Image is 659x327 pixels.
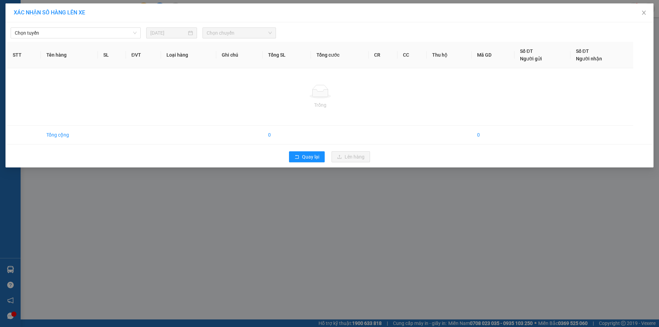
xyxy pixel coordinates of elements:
th: Tên hàng [41,42,98,68]
th: Tổng cước [311,42,369,68]
td: 0 [472,126,515,144]
th: Mã GD [472,42,515,68]
span: Số ĐT [576,48,589,54]
th: Loại hàng [161,42,216,68]
th: STT [7,42,41,68]
th: SL [98,42,126,68]
th: Ghi chú [216,42,263,68]
span: Số ĐT [520,48,533,54]
td: Tổng cộng [41,126,98,144]
th: CR [369,42,398,68]
th: Thu hộ [427,42,471,68]
span: XÁC NHẬN SỐ HÀNG LÊN XE [14,9,85,16]
span: rollback [294,154,299,160]
th: ĐVT [126,42,161,68]
th: Tổng SL [263,42,311,68]
span: Người gửi [520,56,542,61]
span: Chọn chuyến [207,28,272,38]
button: rollbackQuay lại [289,151,325,162]
input: 15/08/2025 [150,29,187,37]
span: Quay lại [302,153,319,161]
span: Chọn tuyến [15,28,137,38]
th: CC [397,42,427,68]
div: Trống [13,101,628,109]
td: 0 [263,126,311,144]
button: Close [634,3,654,23]
span: Người nhận [576,56,602,61]
span: close [641,10,647,15]
button: uploadLên hàng [332,151,370,162]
